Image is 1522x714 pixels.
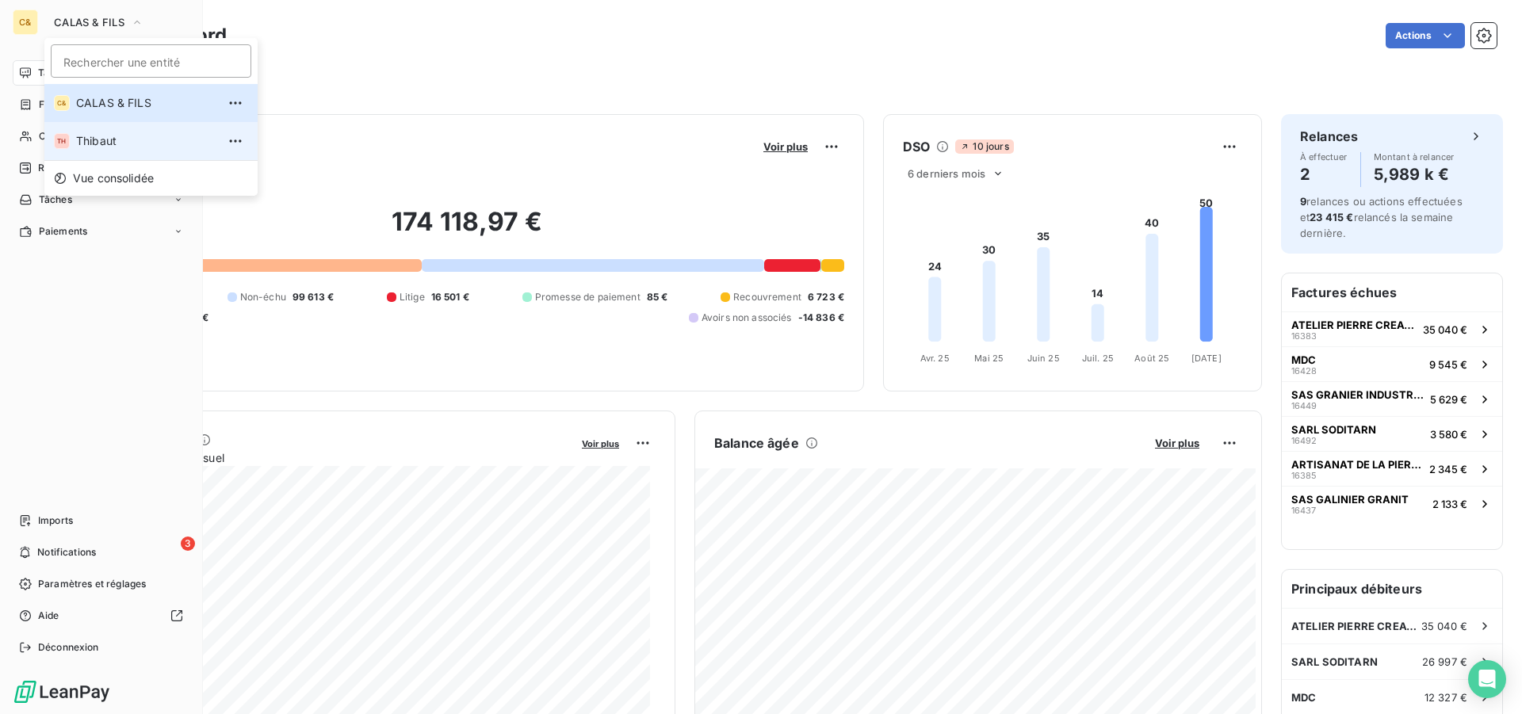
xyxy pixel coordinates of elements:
span: 6 derniers mois [908,167,985,180]
button: ATELIER PIERRE CREATIVE1638335 040 € [1282,311,1502,346]
span: Tableau de bord [38,66,112,80]
span: 5 629 € [1430,393,1467,406]
span: 3 [181,536,195,551]
span: SARL SODITARN [1291,423,1376,436]
button: ARTISANAT DE LA PIERRE163852 345 € [1282,451,1502,486]
button: SAS GALINIER GRANIT164372 133 € [1282,486,1502,521]
h6: Factures échues [1282,273,1502,311]
button: SARL SODITARN164923 580 € [1282,416,1502,451]
span: ATELIER PIERRE CREATIVE [1291,319,1417,331]
span: 85 € [647,290,668,304]
button: MDC164289 545 € [1282,346,1502,381]
span: 10 jours [955,139,1013,154]
img: Logo LeanPay [13,679,111,704]
span: Voir plus [1155,437,1199,449]
tspan: Juin 25 [1027,353,1060,364]
span: Imports [38,514,73,528]
span: 35 040 € [1423,323,1467,336]
span: SARL SODITARN [1291,655,1378,668]
tspan: [DATE] [1191,353,1222,364]
span: 12 327 € [1424,691,1467,704]
span: 2 133 € [1432,498,1467,510]
span: Paiements [39,224,87,239]
h2: 174 118,97 € [90,206,844,254]
span: SAS GRANIER INDUSTRIE DE LA PIERRE [1291,388,1424,401]
span: 16383 [1291,331,1317,341]
button: Voir plus [1150,436,1204,450]
span: Factures [39,97,79,112]
div: Open Intercom Messenger [1468,660,1506,698]
h6: DSO [903,137,930,156]
span: Notifications [37,545,96,559]
span: Avoirs non associés [702,311,792,325]
span: Déconnexion [38,640,99,655]
span: 35 040 € [1421,620,1467,632]
span: Recouvrement [733,290,801,304]
span: 6 723 € [808,290,844,304]
input: placeholder [51,44,251,78]
span: ARTISANAT DE LA PIERRE [1291,458,1423,471]
tspan: Juil. 25 [1082,353,1114,364]
span: Paramètres et réglages [38,577,146,591]
span: -14 836 € [798,311,844,325]
span: Voir plus [582,438,619,449]
span: Tâches [39,193,72,207]
div: TH [54,133,70,149]
span: 99 613 € [293,290,334,304]
span: Litige [400,290,425,304]
span: Thibaut [76,133,216,149]
span: 23 415 € [1310,211,1353,223]
button: Voir plus [577,436,624,450]
h6: Relances [1300,127,1358,146]
span: 2 345 € [1429,463,1467,475]
span: Chiffre d'affaires mensuel [90,449,571,466]
span: 9 545 € [1429,358,1467,371]
span: 9 [1300,195,1306,208]
div: C& [13,10,38,35]
a: Aide [13,603,189,628]
span: 3 580 € [1430,428,1467,441]
span: 16492 [1291,436,1317,445]
h4: 5,989 k € [1374,162,1455,187]
span: Relances [38,161,80,175]
tspan: Avr. 25 [920,353,950,364]
span: 26 997 € [1422,655,1467,668]
div: C& [54,95,70,111]
span: 16437 [1291,506,1316,515]
span: 16428 [1291,366,1317,376]
h4: 2 [1300,162,1348,187]
span: Montant à relancer [1374,152,1455,162]
span: CALAS & FILS [76,95,216,111]
button: SAS GRANIER INDUSTRIE DE LA PIERRE164495 629 € [1282,381,1502,416]
button: Voir plus [759,139,813,154]
tspan: Août 25 [1134,353,1169,364]
h6: Balance âgée [714,433,799,452]
span: MDC [1291,353,1316,366]
span: relances ou actions effectuées et relancés la semaine dernière. [1300,195,1463,239]
span: Vue consolidée [73,170,154,186]
span: Clients [39,129,71,143]
span: 16 501 € [431,290,469,304]
span: 16385 [1291,471,1317,480]
span: MDC [1291,691,1316,704]
span: SAS GALINIER GRANIT [1291,493,1409,506]
span: Promesse de paiement [535,290,641,304]
span: À effectuer [1300,152,1348,162]
span: ATELIER PIERRE CREATIVE [1291,620,1421,632]
button: Actions [1386,23,1465,48]
span: Non-échu [240,290,286,304]
span: Voir plus [763,140,808,153]
span: Aide [38,609,59,623]
span: 16449 [1291,401,1317,410]
tspan: Mai 25 [974,353,1004,364]
h6: Principaux débiteurs [1282,570,1502,608]
span: CALAS & FILS [54,16,124,29]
